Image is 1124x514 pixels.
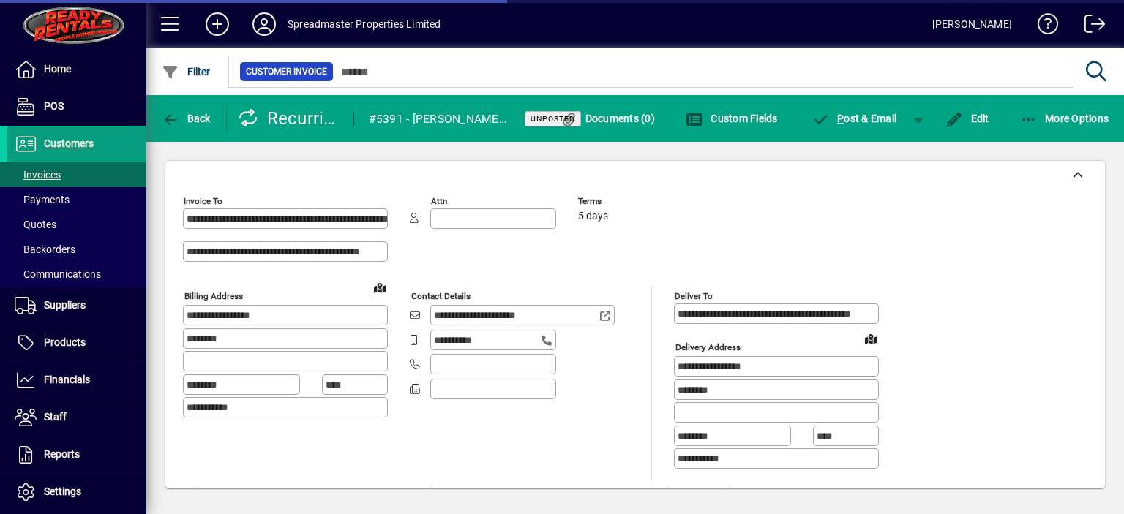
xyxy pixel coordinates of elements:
[44,63,71,75] span: Home
[44,374,90,385] span: Financials
[158,58,214,85] button: Filter
[7,88,146,125] a: POS
[15,169,61,181] span: Invoices
[44,137,94,149] span: Customers
[7,237,146,262] a: Backorders
[1074,3,1106,50] a: Logout
[7,51,146,88] a: Home
[15,243,75,255] span: Backorders
[158,105,214,132] button: Back
[7,212,146,237] a: Quotes
[7,474,146,510] a: Settings
[369,107,506,131] div: #5391 - [PERSON_NAME] from [DATE] to [DATE] 1 x 12 Seater van FWT 793
[812,113,897,124] span: ost & Email
[653,486,757,496] mat-label: # of occurrences after this
[932,12,1012,36] div: [PERSON_NAME]
[162,66,211,78] span: Filter
[455,486,503,496] mat-label: Recurs every
[184,486,224,496] mat-label: Deliver via
[368,276,391,299] a: View on map
[1016,105,1113,132] button: More Options
[686,113,778,124] span: Custom Fields
[859,327,883,350] a: View on map
[805,105,904,132] button: Post & Email
[162,113,211,124] span: Back
[578,211,608,222] span: 5 days
[556,105,659,132] button: Documents (0)
[44,336,86,348] span: Products
[431,196,447,206] mat-label: Attn
[7,187,146,212] a: Payments
[560,113,655,124] span: Documents (0)
[146,105,227,132] app-page-header-button: Back
[942,105,993,132] button: Edit
[7,362,146,398] a: Financials
[531,114,575,124] span: Unposted
[15,194,70,205] span: Payments
[1027,3,1059,50] a: Knowledge Base
[288,12,441,36] div: Spreadmaster Properties Limited
[7,399,146,436] a: Staff
[7,262,146,287] a: Communications
[945,113,989,124] span: Edit
[241,11,288,37] button: Profile
[578,197,666,206] span: Terms
[184,196,222,206] mat-label: Invoice To
[7,287,146,324] a: Suppliers
[44,411,67,423] span: Staff
[194,11,241,37] button: Add
[238,107,339,130] div: Recurring Customer Invoice
[7,436,146,473] a: Reports
[44,485,81,497] span: Settings
[44,100,64,112] span: POS
[15,268,101,280] span: Communications
[1020,113,1109,124] span: More Options
[7,325,146,361] a: Products
[15,219,56,230] span: Quotes
[44,299,86,311] span: Suppliers
[7,162,146,187] a: Invoices
[682,105,782,132] button: Custom Fields
[44,448,80,460] span: Reports
[675,291,713,301] mat-label: Deliver To
[837,113,844,124] span: P
[246,64,327,79] span: Customer Invoice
